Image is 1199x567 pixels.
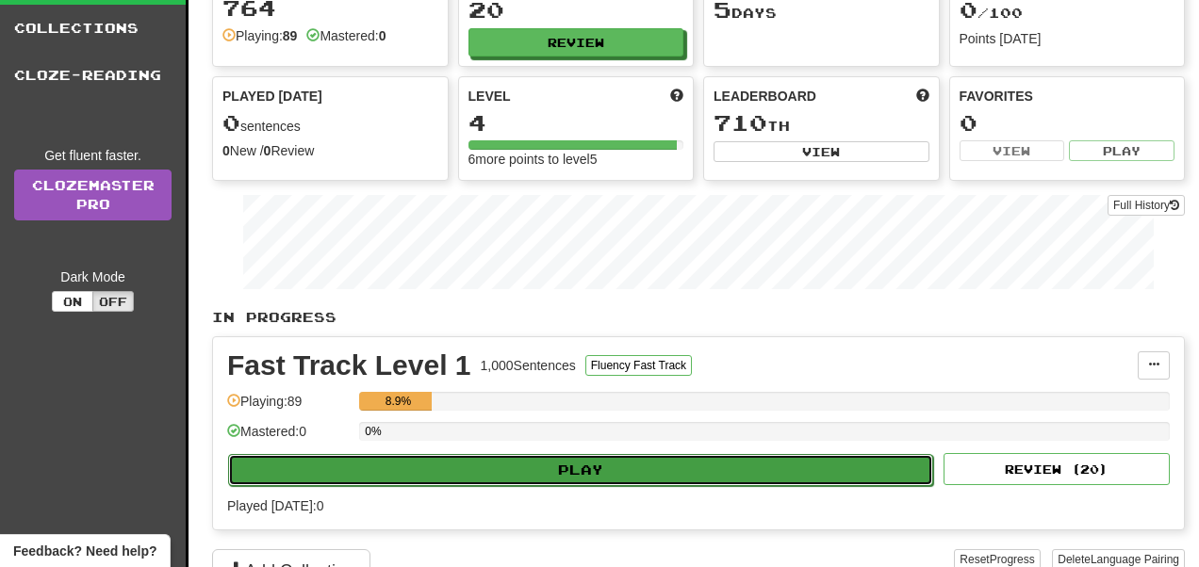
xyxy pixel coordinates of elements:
span: 0 [222,109,240,136]
div: 4 [468,111,684,135]
span: Open feedback widget [13,542,156,560]
button: Play [1069,140,1174,161]
div: Points [DATE] [960,29,1175,48]
div: Dark Mode [14,267,172,286]
span: Played [DATE]: 0 [227,498,323,513]
button: Review [468,28,684,57]
strong: 89 [283,28,298,43]
strong: 0 [264,143,271,158]
strong: 0 [379,28,386,43]
p: In Progress [212,308,1185,327]
strong: 0 [222,143,230,158]
div: Mastered: 0 [227,422,350,453]
div: Favorites [960,87,1175,105]
div: Playing: 89 [227,392,350,423]
span: Level [468,87,511,105]
div: 8.9% [365,392,431,411]
div: Mastered: [306,26,386,45]
div: sentences [222,111,438,136]
span: Leaderboard [714,87,816,105]
span: / 100 [960,5,1023,21]
button: Full History [1108,195,1185,216]
div: 0 [960,111,1175,135]
span: Language Pairing [1091,553,1179,566]
span: Played [DATE] [222,87,322,105]
span: Score more points to level up [670,87,683,105]
div: 1,000 Sentences [481,356,576,375]
div: Fast Track Level 1 [227,351,471,380]
span: Progress [990,553,1035,566]
button: View [714,141,929,162]
div: Get fluent faster. [14,146,172,165]
a: ClozemasterPro [14,170,172,220]
span: This week in points, UTC [916,87,929,105]
div: Playing: [222,26,297,45]
button: On [52,291,93,312]
span: 710 [714,109,767,136]
button: Off [92,291,134,312]
button: Play [228,454,933,486]
div: New / Review [222,141,438,160]
div: 6 more points to level 5 [468,150,684,169]
button: Review (20) [944,453,1170,485]
button: View [960,140,1065,161]
div: th [714,111,929,136]
button: Fluency Fast Track [585,355,692,376]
